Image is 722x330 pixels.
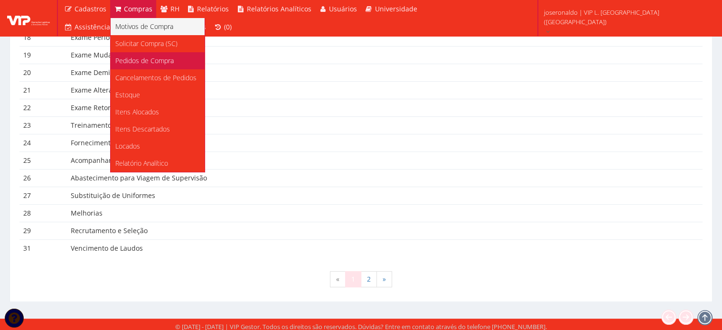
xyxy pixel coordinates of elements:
td: 21 [19,81,67,99]
td: Exame Demissional [67,64,646,81]
td: Melhorias [67,204,646,222]
a: Motivos de Compra [111,18,205,35]
a: Relatório Analítico [111,155,205,172]
span: Compras [124,4,152,13]
td: Exame Mudança de Função [67,46,646,64]
span: Assistência Técnica [75,22,136,31]
td: Exame Retorno ao Trabalho [67,99,646,116]
a: (0) [210,18,235,36]
span: Itens Descartados [115,124,170,133]
span: Locados [115,141,140,151]
td: 25 [19,151,67,169]
span: Relatórios Analíticos [247,4,311,13]
td: 18 [19,28,67,46]
a: 2 [361,271,377,287]
td: 29 [19,222,67,239]
td: 31 [19,239,67,256]
span: Universidade [375,4,417,13]
span: Usuários [329,4,357,13]
td: Abastecimento para Viagem de Supervisão [67,169,646,187]
td: 20 [19,64,67,81]
img: logo [7,11,50,25]
td: Recrutamento e Seleção [67,222,646,239]
td: Treinamento realizado por terceiros [67,116,646,134]
span: RH [170,4,179,13]
span: Motivos de Compra [115,22,173,31]
span: Estoque [115,90,140,99]
a: Solicitar Compra (SC) [111,35,205,52]
span: (0) [224,22,232,31]
td: Fornecimento Mensal [67,134,646,151]
td: Exame Alteração de Turno [67,81,646,99]
td: 24 [19,134,67,151]
span: joseronaldo | VIP L. [GEOGRAPHIC_DATA] ([GEOGRAPHIC_DATA]) [544,8,710,27]
span: Relatórios [197,4,229,13]
td: 26 [19,169,67,187]
span: Relatório Analítico [115,159,168,168]
td: 22 [19,99,67,116]
span: « [330,271,346,287]
td: Acompanhar Integração [67,151,646,169]
a: Pedidos de Compra [111,52,205,69]
td: Substituição de Uniformes [67,187,646,204]
a: Estoque [111,86,205,104]
a: Próxima » [376,271,392,287]
span: Cancelamentos de Pedidos [115,73,197,82]
td: 23 [19,116,67,134]
a: Assistência Técnica [60,18,140,36]
span: Cadastros [75,4,106,13]
span: Solicitar Compra (SC) [115,39,178,48]
span: 1 [345,271,361,287]
a: Itens Descartados [111,121,205,138]
span: Pedidos de Compra [115,56,174,65]
td: Vencimento de Laudos [67,239,646,256]
a: Cancelamentos de Pedidos [111,69,205,86]
a: Itens Alocados [111,104,205,121]
td: Exame Periódico [67,28,646,46]
td: 27 [19,187,67,204]
td: 28 [19,204,67,222]
td: 19 [19,46,67,64]
a: Locados [111,138,205,155]
span: Itens Alocados [115,107,159,116]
